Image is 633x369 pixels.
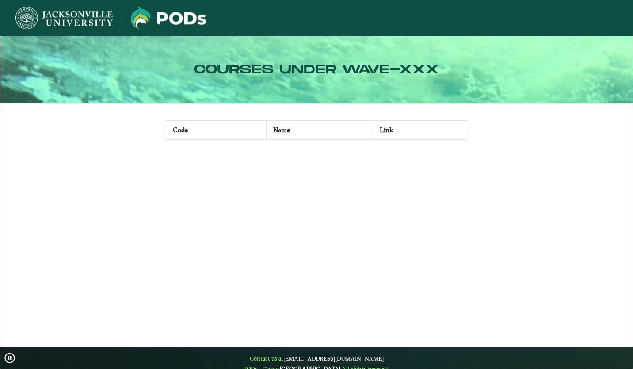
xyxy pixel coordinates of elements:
img: Jacksonville University logo [131,7,206,29]
th: Code [166,120,266,140]
span: Contact us at [243,355,390,362]
a: [EMAIL_ADDRESS][DOMAIN_NAME] [283,355,384,362]
th: Name [266,120,373,140]
img: Jacksonville University logo [15,7,113,29]
th: Link [373,120,467,140]
h2: Courses under wave-xxx [8,62,625,77]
